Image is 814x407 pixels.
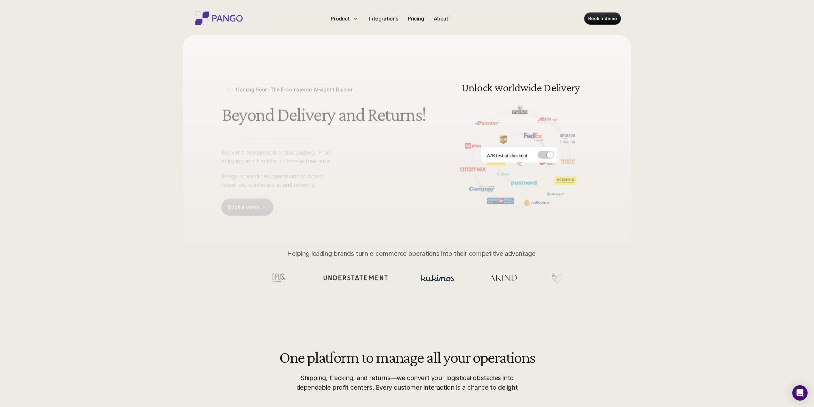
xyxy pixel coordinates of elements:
img: Next Arrow [577,137,586,146]
p: Deliver a seamless, branded journey: From shipping and tracking to hassle-free return. [222,148,345,166]
p: Integrations [369,15,398,22]
p: About [434,15,448,22]
p: Product [331,15,350,22]
img: Back Arrow [453,137,462,146]
p: Coming Soon: The E-commerce AI-Agent Builder [236,85,353,93]
h2: One platform to manage all your operations [279,349,535,365]
p: Pricing [408,15,424,22]
button: Previous [453,137,462,146]
a: Pricing [405,13,427,24]
a: Book a demo [584,13,620,24]
p: Book a demo [588,15,617,22]
div: Open Intercom Messenger [792,385,808,401]
p: Shipping, tracking, and returns—we convert your logistical obstacles into dependable profit cente... [294,373,520,392]
a: About [431,13,451,24]
p: Pango streamlines operations to boost retention, conversions, and revenue. [222,172,345,189]
a: Integrations [367,13,401,24]
h3: Unlock worldwide Delivery [460,82,581,93]
a: Book a demo [222,199,273,216]
button: Next [577,137,586,146]
img: Delivery and shipping management software doing A/B testing at the checkout for different carrier... [446,67,593,216]
h1: Beyond Delivery and Returns! [222,104,428,125]
p: Book a demo [228,204,259,210]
